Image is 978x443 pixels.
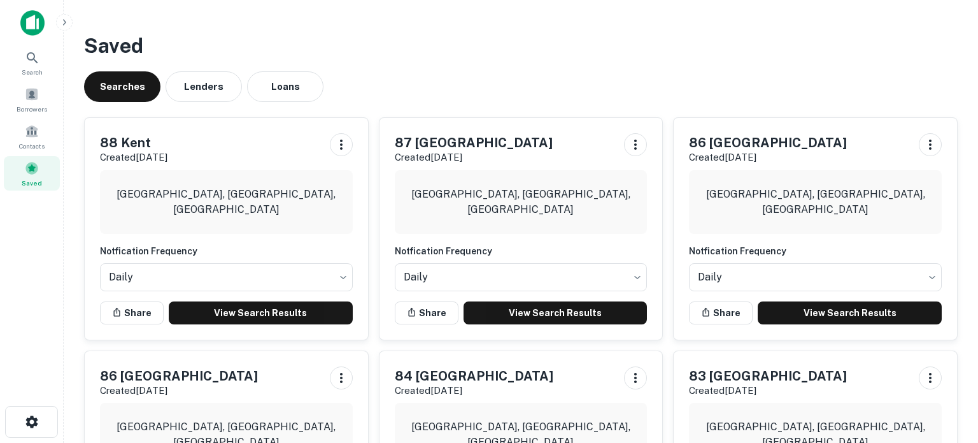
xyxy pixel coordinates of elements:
[22,178,42,188] span: Saved
[395,367,553,386] h5: 84 [GEOGRAPHIC_DATA]
[100,301,164,324] button: Share
[689,301,753,324] button: Share
[395,150,553,165] p: Created [DATE]
[4,156,60,191] a: Saved
[758,301,942,324] a: View Search Results
[689,133,847,152] h5: 86 [GEOGRAPHIC_DATA]
[100,367,258,386] h5: 86 [GEOGRAPHIC_DATA]
[84,31,958,61] h3: Saved
[4,82,60,117] a: Borrowers
[4,45,60,80] a: Search
[247,71,323,102] button: Loans
[17,104,47,114] span: Borrowers
[4,119,60,154] a: Contacts
[689,244,942,258] h6: Notfication Frequency
[689,383,847,398] p: Created [DATE]
[100,383,258,398] p: Created [DATE]
[22,67,43,77] span: Search
[166,71,242,102] button: Lenders
[100,259,353,295] div: Without label
[395,383,553,398] p: Created [DATE]
[405,187,637,217] p: [GEOGRAPHIC_DATA], [GEOGRAPHIC_DATA], [GEOGRAPHIC_DATA]
[689,150,847,165] p: Created [DATE]
[169,301,353,324] a: View Search Results
[464,301,648,324] a: View Search Results
[110,187,343,217] p: [GEOGRAPHIC_DATA], [GEOGRAPHIC_DATA], [GEOGRAPHIC_DATA]
[395,244,648,258] h6: Notfication Frequency
[100,150,167,165] p: Created [DATE]
[689,367,847,386] h5: 83 [GEOGRAPHIC_DATA]
[395,133,553,152] h5: 87 [GEOGRAPHIC_DATA]
[20,10,45,36] img: capitalize-icon.png
[689,259,942,295] div: Without label
[395,301,458,324] button: Share
[395,259,648,295] div: Without label
[699,187,932,217] p: [GEOGRAPHIC_DATA], [GEOGRAPHIC_DATA], [GEOGRAPHIC_DATA]
[100,244,353,258] h6: Notfication Frequency
[84,71,160,102] button: Searches
[19,141,45,151] span: Contacts
[914,341,978,402] iframe: Chat Widget
[100,133,167,152] h5: 88 Kent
